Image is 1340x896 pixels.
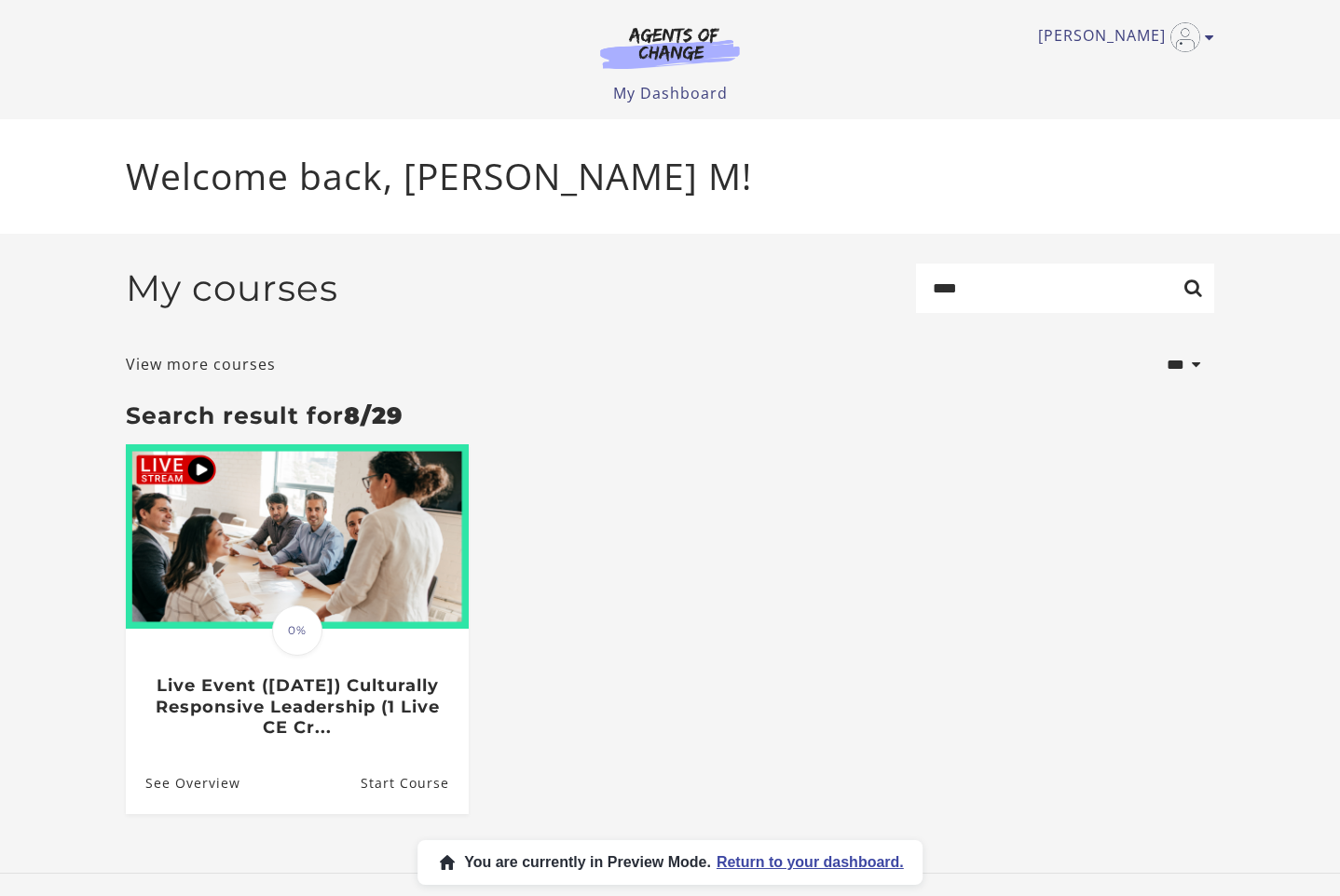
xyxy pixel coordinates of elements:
h2: My courses [126,266,338,310]
h3: Live Event ([DATE]) Culturally Responsive Leadership (1 Live CE Cr... [145,675,448,739]
span: Return to your dashboard. [717,854,904,871]
p: Welcome back, [PERSON_NAME] M! [126,149,1214,204]
a: Toggle menu [1038,22,1205,52]
span: 0% [272,605,322,656]
button: You are currently in Preview Mode.Return to your dashboard. [417,840,923,885]
strong: 8/29 [344,401,403,429]
a: View more courses [126,353,276,375]
a: My Dashboard [613,83,728,103]
h3: Search result for [126,401,1214,429]
a: Live Event (8/29/25) Culturally Responsive Leadership (1 Live CE Cr...: Resume Course [361,753,469,813]
a: Live Event (8/29/25) Culturally Responsive Leadership (1 Live CE Cr...: See Overview [126,753,240,813]
img: Agents of Change Logo [581,26,759,69]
